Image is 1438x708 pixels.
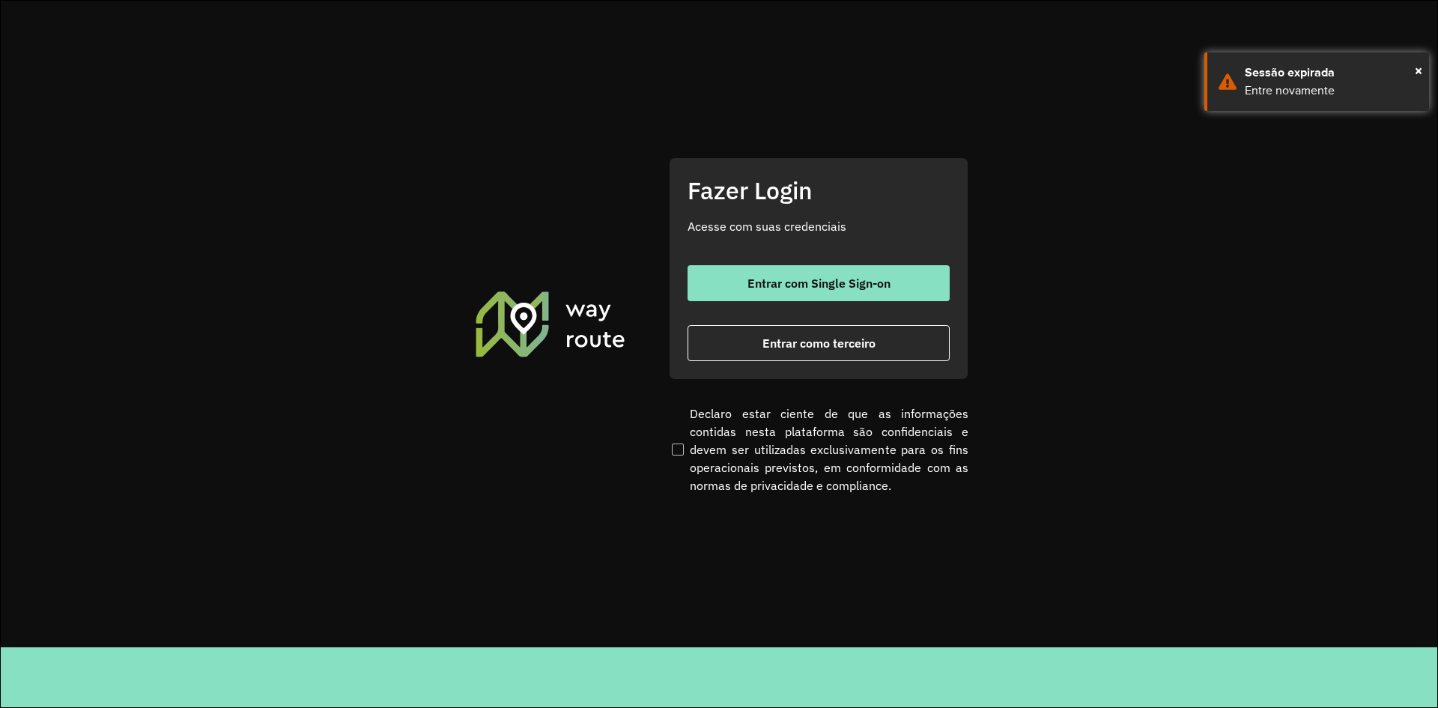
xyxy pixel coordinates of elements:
[1245,64,1418,82] div: Sessão expirada
[1415,59,1422,82] span: ×
[1415,59,1422,82] button: Close
[688,217,950,235] p: Acesse com suas credenciais
[669,405,968,494] label: Declaro estar ciente de que as informações contidas nesta plataforma são confidenciais e devem se...
[688,265,950,301] button: button
[762,337,876,349] span: Entrar como terceiro
[1245,82,1418,100] div: Entre novamente
[747,277,891,289] span: Entrar com Single Sign-on
[688,325,950,361] button: button
[688,176,950,205] h2: Fazer Login
[473,289,628,358] img: Roteirizador AmbevTech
